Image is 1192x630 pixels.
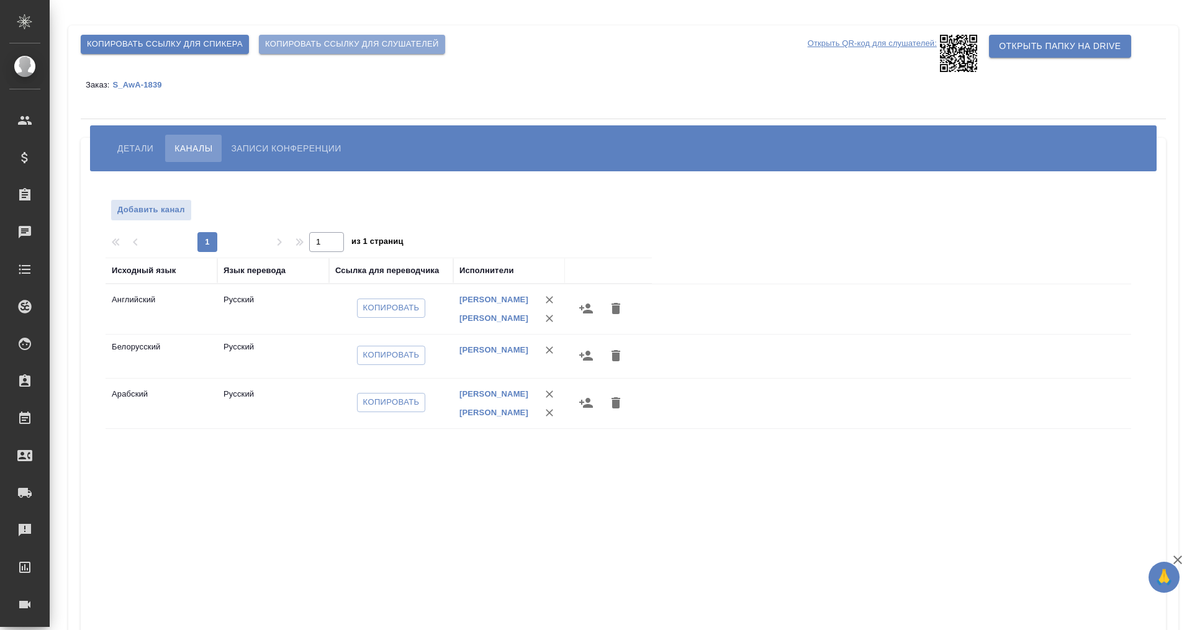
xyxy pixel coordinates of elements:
[117,203,185,217] span: Добавить канал
[540,309,559,328] button: Удалить
[106,382,217,425] td: Арабский
[540,290,559,309] button: Удалить
[459,313,528,323] a: [PERSON_NAME]
[999,38,1121,54] span: Открыть папку на Drive
[106,287,217,331] td: Английский
[357,299,426,318] button: Копировать
[106,335,217,378] td: Белорусский
[217,335,329,378] td: Русский
[259,35,445,54] button: Копировать ссылку для слушателей
[459,408,528,417] a: [PERSON_NAME]
[357,393,426,412] button: Копировать
[357,346,426,365] button: Копировать
[363,395,420,410] span: Копировать
[223,264,286,277] div: Язык перевода
[571,341,601,371] button: Назначить исполнителей
[231,141,341,156] span: Записи конференции
[459,295,528,304] a: [PERSON_NAME]
[459,345,528,354] a: [PERSON_NAME]
[1149,562,1180,593] button: 🙏
[571,388,601,418] button: Назначить исполнителей
[174,141,212,156] span: Каналы
[540,341,559,359] button: Удалить
[571,294,601,323] button: Назначить исполнителей
[808,35,937,72] p: Открыть QR-код для слушателей:
[459,264,514,277] div: Исполнители
[363,301,420,315] span: Копировать
[217,382,329,425] td: Русский
[112,79,171,89] a: S_AwA-1839
[217,287,329,331] td: Русский
[117,141,153,156] span: Детали
[86,80,112,89] p: Заказ:
[363,348,420,362] span: Копировать
[459,389,528,398] a: [PERSON_NAME]
[87,37,243,52] span: Копировать ссылку для спикера
[540,385,559,403] button: Удалить
[601,388,631,418] button: Удалить канал
[1154,564,1175,590] span: 🙏
[989,35,1131,58] button: Открыть папку на Drive
[335,264,439,277] div: Ссылка для переводчика
[601,294,631,323] button: Удалить канал
[81,35,249,54] button: Копировать ссылку для спикера
[112,80,171,89] p: S_AwA-1839
[540,403,559,422] button: Удалить
[351,234,404,252] span: из 1 страниц
[265,37,439,52] span: Копировать ссылку для слушателей
[111,199,192,221] button: Добавить канал
[601,341,631,371] button: Удалить канал
[112,264,176,277] div: Исходный язык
